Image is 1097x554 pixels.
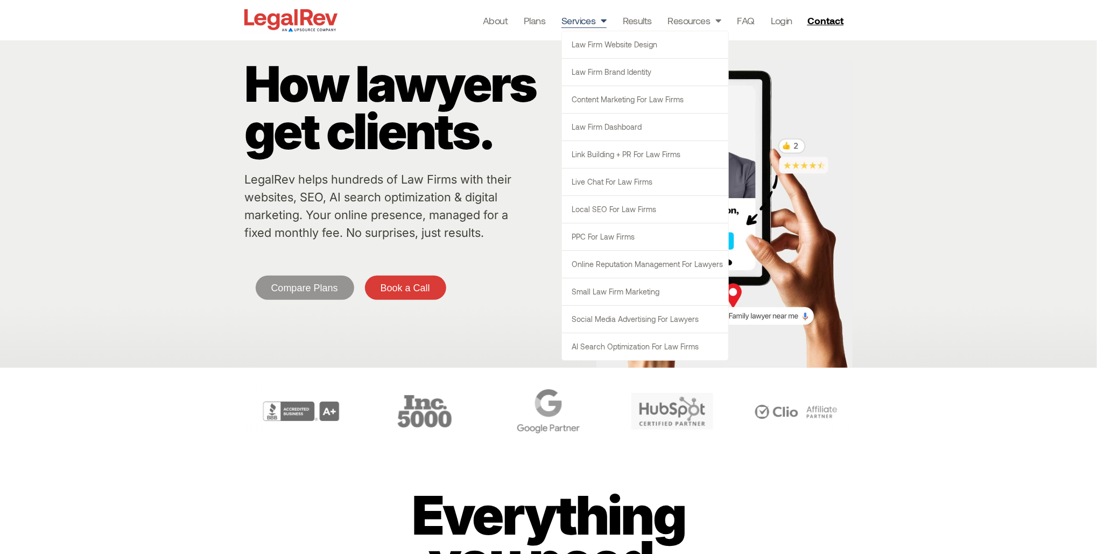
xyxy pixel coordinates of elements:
a: Live Chat for Law Firms [562,169,728,195]
a: Login [771,13,792,28]
a: Book a Call [365,276,446,300]
span: Book a Call [381,283,430,293]
a: Content Marketing for Law Firms [562,86,728,113]
a: Small Law Firm Marketing [562,278,728,305]
a: FAQ [737,13,755,28]
a: Resources [668,13,721,28]
a: Law Firm Dashboard [562,114,728,141]
span: Compare Plans [271,283,338,293]
a: About [483,13,508,28]
div: 2 / 6 [242,384,360,439]
a: PPC for Law Firms [562,223,728,250]
span: Contact [807,16,843,25]
a: Compare Plans [256,276,354,300]
a: Social Media Advertising for Lawyers [562,306,728,333]
ul: Services [561,31,729,361]
div: Carousel [242,384,855,439]
div: 6 / 6 [737,384,855,439]
a: Services [561,13,607,28]
a: AI Search Optimization for Law Firms [562,333,728,360]
a: Law Firm Website Design [562,31,728,58]
nav: Menu [483,13,792,28]
a: LegalRev helps hundreds of Law Firms with their websites, SEO, AI search optimization & digital m... [245,172,512,240]
a: Plans [524,13,545,28]
div: 5 / 6 [613,384,732,439]
p: How lawyers get clients. [245,60,592,155]
div: 4 / 6 [489,384,608,439]
a: Link Building + PR for Law Firms [562,141,728,168]
a: Local SEO for Law Firms [562,196,728,223]
a: Results [623,13,652,28]
a: Law Firm Brand Identity [562,59,728,86]
a: Online Reputation Management for Lawyers [562,251,728,278]
div: 3 / 6 [365,384,484,439]
a: Contact [803,12,850,29]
